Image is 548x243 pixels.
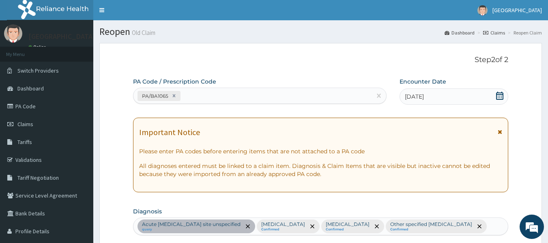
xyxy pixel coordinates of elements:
[476,223,483,230] span: remove selection option
[139,128,200,137] h1: Important Notice
[133,56,509,65] p: Step 2 of 2
[17,67,59,74] span: Switch Providers
[400,77,446,86] label: Encounter Date
[17,120,33,128] span: Claims
[142,221,241,228] p: Acute [MEDICAL_DATA] site unspecified
[244,223,251,230] span: remove selection option
[405,92,424,101] span: [DATE]
[133,207,162,215] label: Diagnosis
[28,33,95,40] p: [GEOGRAPHIC_DATA]
[483,29,505,36] a: Claims
[99,26,542,37] h1: Reopen
[492,6,542,14] span: [GEOGRAPHIC_DATA]
[261,228,305,232] small: Confirmed
[390,228,472,232] small: Confirmed
[130,30,155,36] small: Old Claim
[17,138,32,146] span: Tariffs
[373,223,380,230] span: remove selection option
[390,221,472,228] p: Other specified [MEDICAL_DATA]
[309,223,316,230] span: remove selection option
[140,91,170,101] div: PA/BA1065
[142,228,241,232] small: query
[261,221,305,228] p: [MEDICAL_DATA]
[4,24,22,43] img: User Image
[133,77,216,86] label: PA Code / Prescription Code
[445,29,475,36] a: Dashboard
[326,228,370,232] small: Confirmed
[17,174,59,181] span: Tariff Negotiation
[326,221,370,228] p: [MEDICAL_DATA]
[506,29,542,36] li: Reopen Claim
[139,147,503,155] p: Please enter PA codes before entering items that are not attached to a PA code
[17,85,44,92] span: Dashboard
[28,44,48,50] a: Online
[477,5,488,15] img: User Image
[139,162,503,178] p: All diagnoses entered must be linked to a claim item. Diagnosis & Claim Items that are visible bu...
